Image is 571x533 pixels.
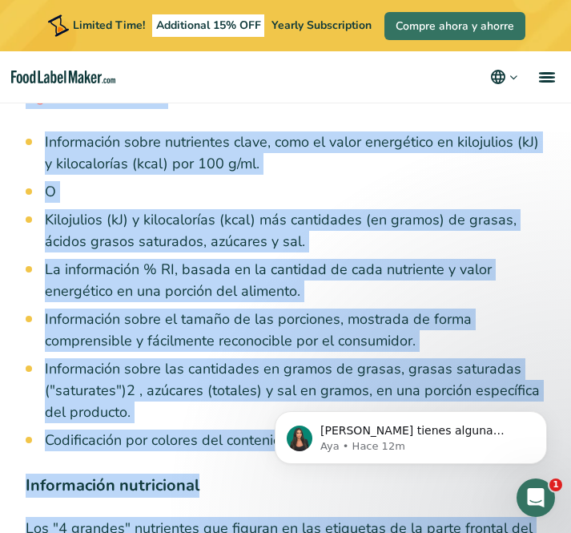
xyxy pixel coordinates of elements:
li: La información % RI, basada en la cantidad de cada nutriente y valor energético en una porción de... [45,259,545,302]
iframe: Intercom live chat [517,478,555,517]
li: Información sobre nutrientes clave, como el valor energético en kilojulios (kJ) y kilocalorías (k... [45,131,545,175]
iframe: Intercom notifications mensaje [251,378,571,490]
span: Limited Time! [73,18,145,33]
a: menu [520,51,571,103]
li: Codificación por colores del contenido en nutrientes de los alimentos. [45,430,545,451]
li: Información sobre el tamaño de las porciones, mostrada de forma comprensible y fácilmente reconoc... [45,309,545,352]
li: O [45,181,545,203]
li: Información sobre las cantidades en gramos de grasas, grasas saturadas ("saturates")2 , azúcares ... [45,358,545,423]
span: Yearly Subscription [271,18,372,33]
a: la normativa vigente [26,64,535,107]
span: Additional 15% OFF [152,14,265,37]
span: 1 [549,478,562,491]
a: Compre ahora y ahorre [384,12,525,40]
li: Kilojulios (kJ) y kilocalorías (kcal) más cantidades (en gramos) de grasas, ácidos grasos saturad... [45,209,545,252]
strong: Información nutricional [26,474,199,496]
